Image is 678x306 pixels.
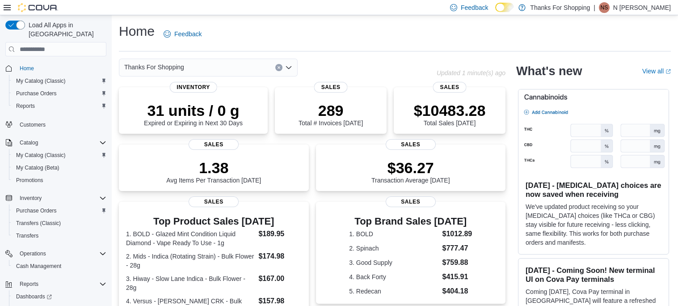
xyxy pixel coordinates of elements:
[16,293,52,300] span: Dashboards
[371,159,450,184] div: Transaction Average [DATE]
[13,261,106,272] span: Cash Management
[299,102,363,119] p: 289
[16,119,106,130] span: Customers
[349,287,438,296] dt: 5. Redecan
[13,218,64,229] a: Transfers (Classic)
[16,232,38,239] span: Transfers
[2,278,110,290] button: Reports
[166,159,261,184] div: Avg Items Per Transaction [DATE]
[594,2,595,13] p: |
[20,195,42,202] span: Inventory
[599,2,610,13] div: N Spence
[2,136,110,149] button: Catalog
[13,205,60,216] a: Purchase Orders
[442,257,472,268] dd: $759.88
[442,243,472,254] dd: $777.47
[20,139,38,146] span: Catalog
[349,272,438,281] dt: 4. Back Forty
[9,161,110,174] button: My Catalog (Beta)
[601,2,608,13] span: NS
[16,102,35,110] span: Reports
[126,216,302,227] h3: Top Product Sales [DATE]
[13,88,60,99] a: Purchase Orders
[16,177,43,184] span: Promotions
[9,290,110,303] a: Dashboards
[442,286,472,297] dd: $404.18
[665,69,671,74] svg: External link
[349,216,472,227] h3: Top Brand Sales [DATE]
[613,2,671,13] p: N [PERSON_NAME]
[16,193,45,204] button: Inventory
[16,63,38,74] a: Home
[13,291,55,302] a: Dashboards
[414,102,486,119] p: $10483.28
[16,164,59,171] span: My Catalog (Beta)
[18,3,58,12] img: Cova
[299,102,363,127] div: Total # Invoices [DATE]
[20,65,34,72] span: Home
[160,25,205,43] a: Feedback
[258,229,301,239] dd: $189.95
[189,139,239,150] span: Sales
[285,64,292,71] button: Open list of options
[13,175,106,186] span: Promotions
[16,63,106,74] span: Home
[2,118,110,131] button: Customers
[16,119,49,130] a: Customers
[25,21,106,38] span: Load All Apps in [GEOGRAPHIC_DATA]
[20,250,46,257] span: Operations
[2,62,110,75] button: Home
[349,258,438,267] dt: 3. Good Supply
[9,229,110,242] button: Transfers
[526,181,661,199] h3: [DATE] - [MEDICAL_DATA] choices are now saved when receiving
[166,159,261,177] p: 1.38
[13,88,106,99] span: Purchase Orders
[437,69,505,76] p: Updated 1 minute(s) ago
[13,261,65,272] a: Cash Management
[275,64,282,71] button: Clear input
[9,100,110,112] button: Reports
[16,207,57,214] span: Purchase Orders
[16,263,61,270] span: Cash Management
[144,102,243,127] div: Expired or Expiring in Next 30 Days
[13,101,38,111] a: Reports
[9,87,110,100] button: Purchase Orders
[2,192,110,204] button: Inventory
[13,150,106,161] span: My Catalog (Classic)
[126,252,255,270] dt: 2. Mids - Indica (Rotating Strain) - Bulk Flower - 28g
[9,174,110,187] button: Promotions
[13,291,106,302] span: Dashboards
[9,217,110,229] button: Transfers (Classic)
[119,22,155,40] h1: Home
[13,230,42,241] a: Transfers
[16,90,57,97] span: Purchase Orders
[16,193,106,204] span: Inventory
[442,229,472,239] dd: $1012.89
[189,196,239,207] span: Sales
[2,247,110,260] button: Operations
[13,76,106,86] span: My Catalog (Classic)
[13,162,106,173] span: My Catalog (Beta)
[9,149,110,161] button: My Catalog (Classic)
[530,2,590,13] p: Thanks For Shopping
[144,102,243,119] p: 31 units / 0 g
[16,279,106,289] span: Reports
[13,230,106,241] span: Transfers
[349,229,438,238] dt: 1. BOLD
[9,204,110,217] button: Purchase Orders
[258,273,301,284] dd: $167.00
[13,175,47,186] a: Promotions
[174,30,202,38] span: Feedback
[9,260,110,272] button: Cash Management
[258,251,301,262] dd: $174.98
[16,137,42,148] button: Catalog
[124,62,184,72] span: Thanks For Shopping
[16,77,66,85] span: My Catalog (Classic)
[20,121,46,128] span: Customers
[414,102,486,127] div: Total Sales [DATE]
[461,3,488,12] span: Feedback
[126,274,255,292] dt: 3. Hiway - Slow Lane Indica - Bulk Flower - 28g
[314,82,348,93] span: Sales
[371,159,450,177] p: $36.27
